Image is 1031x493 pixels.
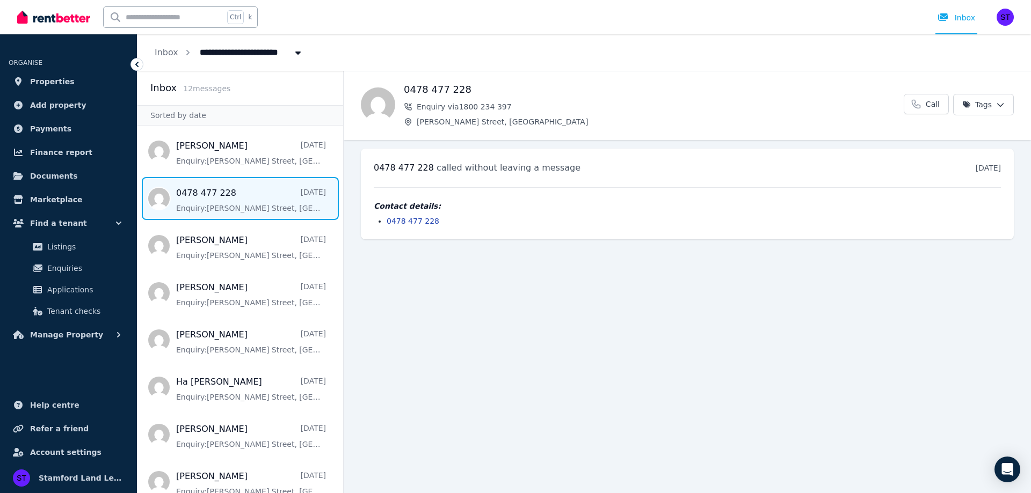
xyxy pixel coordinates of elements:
a: [PERSON_NAME][DATE]Enquiry:[PERSON_NAME] Street, [GEOGRAPHIC_DATA]. [176,328,326,355]
button: Find a tenant [9,212,128,234]
span: Payments [30,122,71,135]
span: Stamford Land Leasing Team [39,472,124,484]
span: k [248,13,252,21]
a: Applications [13,279,124,300]
a: Marketplace [9,189,128,210]
button: Tags [953,94,1014,115]
span: Find a tenant [30,217,87,230]
a: 0478 477 228[DATE]Enquiry:[PERSON_NAME] Street, [GEOGRAPHIC_DATA]. [176,187,326,214]
a: Listings [13,236,124,257]
span: Marketplace [30,193,82,206]
div: Open Intercom Messenger [994,457,1020,482]
span: ORGANISE [9,59,42,67]
span: Enquiries [47,262,120,275]
img: RentBetter [17,9,90,25]
span: Manage Property [30,328,103,341]
a: Ha [PERSON_NAME][DATE]Enquiry:[PERSON_NAME] Street, [GEOGRAPHIC_DATA]. [176,376,326,402]
img: Stamford Land Leasing Team [13,469,30,487]
h2: Inbox [150,80,177,95]
span: Tags [962,99,992,110]
nav: Breadcrumb [137,34,321,71]
a: [PERSON_NAME][DATE]Enquiry:[PERSON_NAME] Street, [GEOGRAPHIC_DATA]. [176,234,326,261]
a: Tenant checks [13,300,124,322]
span: Properties [30,75,75,88]
img: Stamford Land Leasing Team [997,9,1014,26]
span: Applications [47,283,120,296]
span: Call [926,99,940,109]
a: Documents [9,165,128,187]
a: Inbox [155,47,178,57]
span: called without leaving a message [437,163,580,173]
a: Help centre [9,394,128,416]
a: Enquiries [13,257,124,279]
a: [PERSON_NAME][DATE]Enquiry:[PERSON_NAME] Street, [GEOGRAPHIC_DATA]. [176,139,326,166]
a: Refer a friend [9,418,128,439]
div: Sorted by date [137,105,343,126]
span: Ctrl [227,10,244,24]
span: 12 message s [183,84,230,93]
button: Manage Property [9,324,128,345]
a: Finance report [9,142,128,163]
span: Help centre [30,399,79,411]
a: Payments [9,118,128,139]
span: 0478 477 228 [374,163,434,173]
span: Finance report [30,146,92,159]
a: [PERSON_NAME][DATE]Enquiry:[PERSON_NAME] Street, [GEOGRAPHIC_DATA]. [176,281,326,308]
span: Tenant checks [47,305,120,318]
img: 0478 477 228 [361,87,395,122]
h4: Contact details: [374,201,1001,211]
span: Enquiry via 1800 234 397 [417,101,904,112]
a: Account settings [9,442,128,463]
span: Account settings [30,446,101,459]
a: [PERSON_NAME][DATE]Enquiry:[PERSON_NAME] Street, [GEOGRAPHIC_DATA]. [176,423,326,450]
a: 0478 477 228 [387,217,439,225]
span: Documents [30,170,78,182]
h1: 0478 477 228 [404,82,904,97]
span: [PERSON_NAME] Street, [GEOGRAPHIC_DATA] [417,116,904,127]
div: Inbox [938,12,975,23]
a: Add property [9,94,128,116]
a: Properties [9,71,128,92]
span: Add property [30,99,86,112]
span: Listings [47,240,120,253]
a: Call [904,94,949,114]
span: Refer a friend [30,422,89,435]
time: [DATE] [976,164,1001,172]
